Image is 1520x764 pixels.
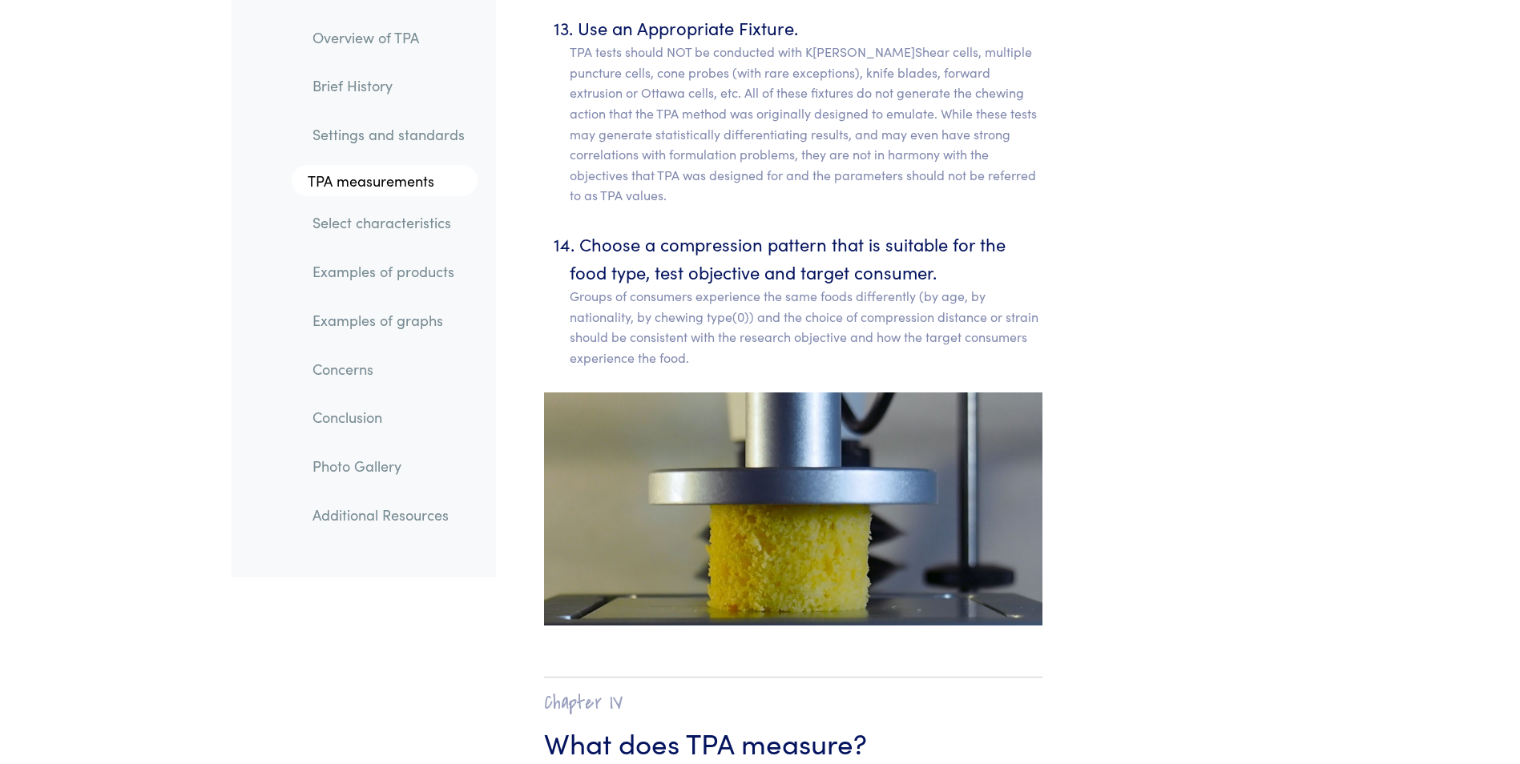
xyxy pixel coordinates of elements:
[300,400,478,436] a: Conclusion
[300,448,478,485] a: Photo Gallery
[300,19,478,56] a: Overview of TPA
[300,205,478,242] a: Select characteristics
[300,302,478,339] a: Examples of graphs
[570,42,1043,206] p: TPA tests should NOT be conducted with K[PERSON_NAME]Shear cells, multiple puncture cells, cone p...
[292,165,478,197] a: TPA measurements
[570,14,1043,206] li: Use an Appropriate Fixture.
[300,497,478,533] a: Additional Resources
[570,286,1043,368] p: Groups of consumers experience the same foods differently (by age, by nationality, by chewing typ...
[300,68,478,105] a: Brief History
[570,230,1043,368] li: Choose a compression pattern that is suitable for the food type, test objective and target consumer.
[544,392,1043,626] img: pound cake, precompression
[300,351,478,388] a: Concerns
[544,690,1043,715] h2: Chapter IV
[544,722,1043,762] h3: What does TPA measure?
[300,116,478,153] a: Settings and standards
[300,254,478,291] a: Examples of products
